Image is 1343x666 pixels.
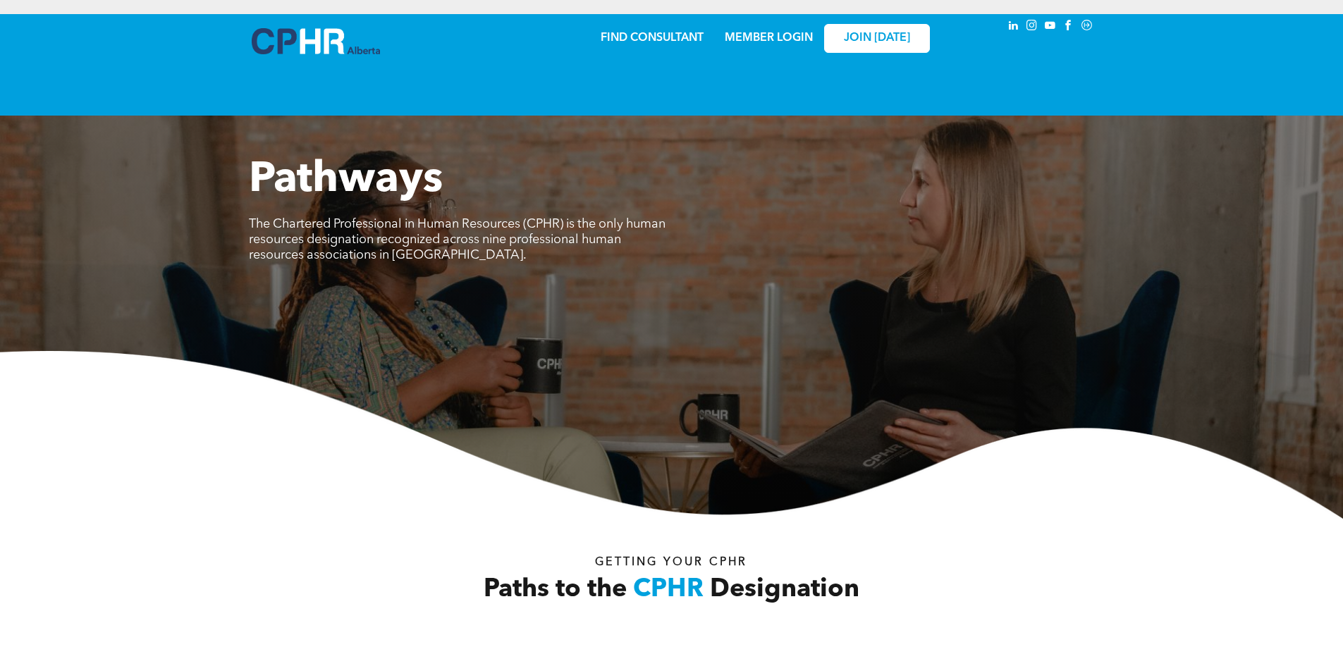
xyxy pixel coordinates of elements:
[725,32,813,44] a: MEMBER LOGIN
[249,159,443,202] span: Pathways
[484,577,627,603] span: Paths to the
[249,218,666,261] span: The Chartered Professional in Human Resources (CPHR) is the only human resources designation reco...
[1061,18,1077,37] a: facebook
[601,32,704,44] a: FIND CONSULTANT
[824,24,930,53] a: JOIN [DATE]
[844,32,910,45] span: JOIN [DATE]
[1006,18,1022,37] a: linkedin
[633,577,704,603] span: CPHR
[1079,18,1095,37] a: Social network
[710,577,859,603] span: Designation
[595,557,747,568] span: Getting your Cphr
[252,28,380,54] img: A blue and white logo for cp alberta
[1043,18,1058,37] a: youtube
[1024,18,1040,37] a: instagram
